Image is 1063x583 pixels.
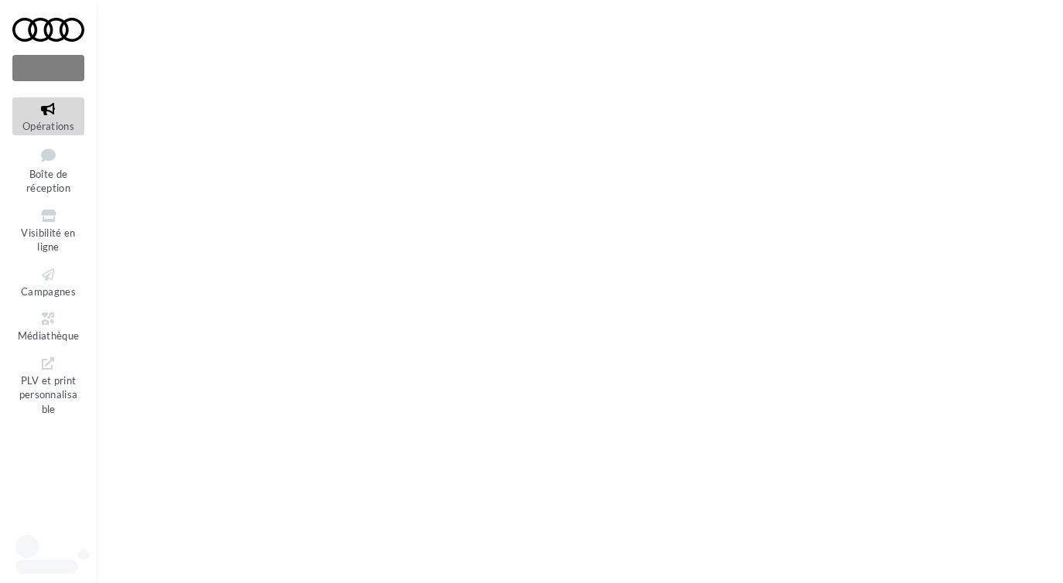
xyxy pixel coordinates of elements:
span: Visibilité en ligne [21,227,75,254]
a: Boîte de réception [12,141,84,198]
a: Opérations [12,97,84,135]
span: Campagnes [21,285,76,298]
a: Visibilité en ligne [12,204,84,257]
span: PLV et print personnalisable [19,371,78,415]
a: Campagnes [12,263,84,301]
a: Médiathèque [12,307,84,345]
span: Médiathèque [18,329,80,342]
div: Nouvelle campagne [12,55,84,81]
span: Opérations [22,120,74,132]
a: PLV et print personnalisable [12,352,84,419]
span: Boîte de réception [26,168,70,195]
